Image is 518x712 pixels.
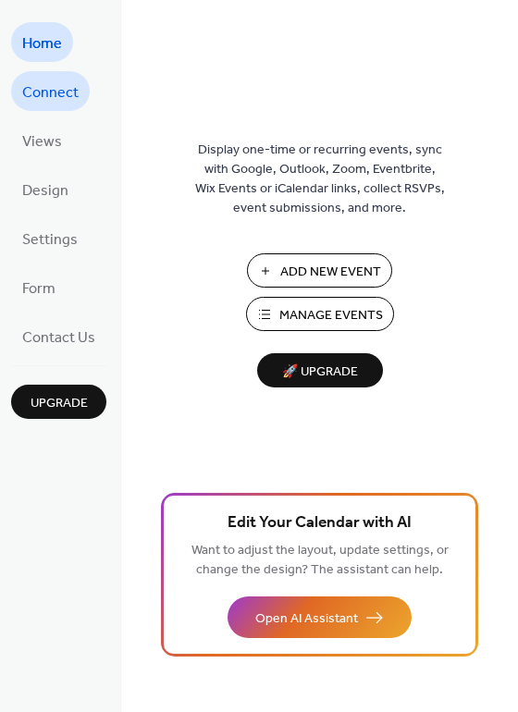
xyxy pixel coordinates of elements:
[11,71,90,111] a: Connect
[22,324,95,352] span: Contact Us
[22,128,62,156] span: Views
[247,253,392,288] button: Add New Event
[257,353,383,387] button: 🚀 Upgrade
[228,596,412,638] button: Open AI Assistant
[22,30,62,58] span: Home
[255,609,358,629] span: Open AI Assistant
[11,120,73,160] a: Views
[246,297,394,331] button: Manage Events
[11,385,106,419] button: Upgrade
[22,226,78,254] span: Settings
[268,360,372,385] span: 🚀 Upgrade
[191,538,449,583] span: Want to adjust the layout, update settings, or change the design? The assistant can help.
[228,510,412,536] span: Edit Your Calendar with AI
[280,263,381,282] span: Add New Event
[195,141,445,218] span: Display one-time or recurring events, sync with Google, Outlook, Zoom, Eventbrite, Wix Events or ...
[22,177,68,205] span: Design
[11,218,89,258] a: Settings
[11,169,80,209] a: Design
[11,267,67,307] a: Form
[22,275,55,303] span: Form
[31,394,88,413] span: Upgrade
[22,79,79,107] span: Connect
[279,306,383,325] span: Manage Events
[11,316,106,356] a: Contact Us
[11,22,73,62] a: Home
